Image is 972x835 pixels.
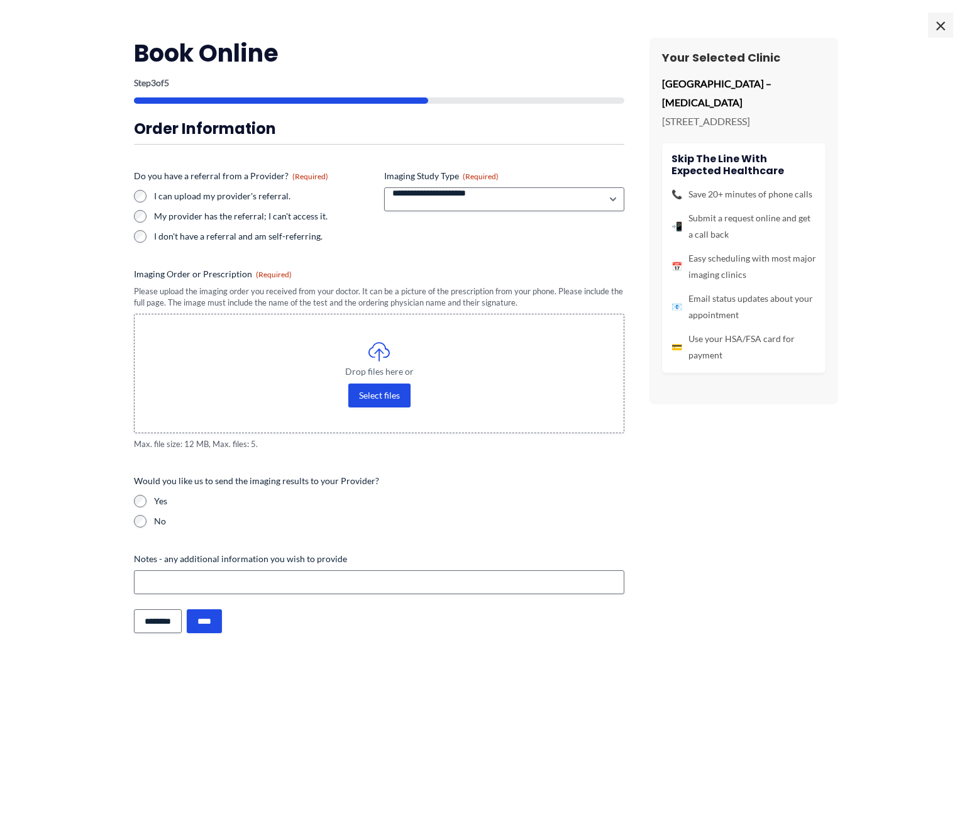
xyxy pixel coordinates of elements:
[671,186,816,202] li: Save 20+ minutes of phone calls
[671,210,816,243] li: Submit a request online and get a call back
[134,268,624,280] label: Imaging Order or Prescription
[662,112,826,131] p: [STREET_ADDRESS]
[671,299,682,315] span: 📧
[662,50,826,65] h3: Your Selected Clinic
[348,384,411,407] button: select files, imaging order or prescription(required)
[154,210,374,223] label: My provider has the referral; I can't access it.
[671,250,816,283] li: Easy scheduling with most major imaging clinics
[134,475,379,487] legend: Would you like us to send the imaging results to your Provider?
[671,186,682,202] span: 📞
[292,172,328,181] span: (Required)
[134,285,624,309] div: Please upload the imaging order you received from your doctor. It can be a picture of the prescri...
[671,218,682,235] span: 📲
[160,367,599,376] span: Drop files here or
[256,270,292,279] span: (Required)
[463,172,499,181] span: (Required)
[671,339,682,355] span: 💳
[671,153,816,177] h4: Skip the line with Expected Healthcare
[134,119,624,138] h3: Order Information
[134,553,624,565] label: Notes - any additional information you wish to provide
[662,74,826,111] p: [GEOGRAPHIC_DATA] – [MEDICAL_DATA]
[151,77,156,88] span: 3
[134,170,328,182] legend: Do you have a referral from a Provider?
[134,38,624,69] h2: Book Online
[134,438,624,450] span: Max. file size: 12 MB, Max. files: 5.
[384,170,624,182] label: Imaging Study Type
[134,79,624,87] p: Step of
[154,495,624,507] label: Yes
[154,515,624,528] label: No
[928,13,953,38] span: ×
[671,258,682,275] span: 📅
[154,190,374,202] label: I can upload my provider's referral.
[164,77,169,88] span: 5
[671,331,816,363] li: Use your HSA/FSA card for payment
[671,290,816,323] li: Email status updates about your appointment
[154,230,374,243] label: I don't have a referral and am self-referring.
